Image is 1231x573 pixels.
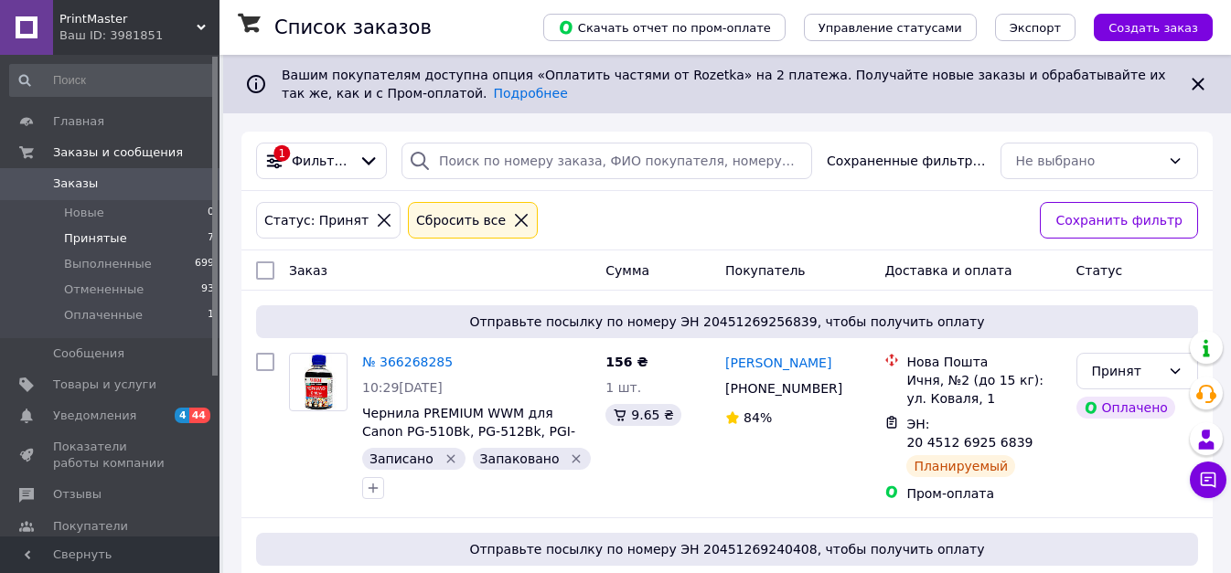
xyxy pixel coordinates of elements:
div: Ичня, №2 (до 15 кг): ул. Коваля, 1 [906,371,1061,408]
span: Принятые [64,230,127,247]
div: Пром-оплата [906,484,1061,503]
a: Чернила PREMIUM WWM для Canon PG-510Bk, PG-512Bk, PGI-520Bk 200г Black Пигментные C10, BP Top-tier [362,406,575,475]
div: Принят [1092,361,1161,381]
span: 156 ₴ [605,355,648,369]
input: Поиск [9,64,216,97]
div: [PHONE_NUMBER] [722,376,846,401]
span: Новые [64,205,104,221]
h1: Список заказов [274,16,432,38]
span: Управление статусами [819,21,962,35]
span: Покупатель [725,263,806,278]
span: Заказ [289,263,327,278]
span: Отзывы [53,486,102,503]
span: Сохраненные фильтры: [827,152,986,170]
span: Запаковано [480,451,560,466]
span: 1 [208,307,214,324]
div: Нова Пошта [906,353,1061,371]
button: Создать заказ [1094,14,1213,41]
span: Сумма [605,263,649,278]
a: [PERSON_NAME] [725,354,831,372]
span: Вашим покупателям доступна опция «Оплатить частями от Rozetka» на 2 платежа. Получайте новые зака... [282,68,1166,101]
span: Заказы [53,175,98,192]
span: Отмененные [64,281,144,298]
span: Записано [369,451,434,466]
span: Сообщения [53,345,124,362]
span: Статус [1076,263,1123,278]
svg: Удалить метку [444,451,458,466]
span: 10:29[DATE] [362,380,443,395]
span: 44 [189,408,210,423]
span: ЭН: 20 4512 6925 6839 [906,417,1033,450]
span: Отправьте посылку по номеру ЭН 20451269256839, чтобы получить оплату [263,313,1191,331]
span: 4 [175,408,189,423]
div: Не выбрано [1016,151,1161,171]
span: 1 шт. [605,380,641,395]
button: Управление статусами [804,14,977,41]
div: Сбросить все [412,210,509,230]
span: 0 [208,205,214,221]
span: 84% [744,410,772,425]
span: Товары и услуги [53,377,156,393]
span: 7 [208,230,214,247]
button: Скачать отчет по пром-оплате [543,14,786,41]
span: Заказы и сообщения [53,144,183,161]
span: Выполненные [64,256,152,272]
input: Поиск по номеру заказа, ФИО покупателя, номеру телефона, Email, номеру накладной [401,143,812,179]
div: 9.65 ₴ [605,404,680,426]
span: Сохранить фильтр [1055,210,1183,230]
span: Фильтры [292,152,351,170]
span: 93 [201,281,214,298]
a: № 366268285 [362,355,453,369]
div: Планируемый [906,455,1015,477]
a: Создать заказ [1076,19,1213,34]
button: Экспорт [995,14,1076,41]
div: Оплачено [1076,397,1175,419]
span: Уведомления [53,408,136,424]
a: Подробнее [494,86,568,101]
span: Создать заказ [1108,21,1198,35]
img: Фото товару [300,354,337,410]
span: Доставка и оплата [884,263,1012,278]
span: Оплаченные [64,307,143,324]
span: Главная [53,113,104,130]
span: Отправьте посылку по номеру ЭН 20451269240408, чтобы получить оплату [263,540,1191,558]
span: 699 [195,256,214,272]
button: Сохранить фильтр [1040,202,1198,239]
span: Скачать отчет по пром-оплате [558,19,771,36]
span: PrintMaster [59,11,197,27]
div: Статус: Принят [261,210,372,230]
svg: Удалить метку [569,451,583,466]
span: Экспорт [1010,21,1061,35]
div: Ваш ID: 3981851 [59,27,219,44]
a: Фото товару [289,353,348,411]
button: Чат с покупателем [1190,462,1226,498]
span: Показатели работы компании [53,439,169,472]
span: Покупатели [53,518,128,535]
